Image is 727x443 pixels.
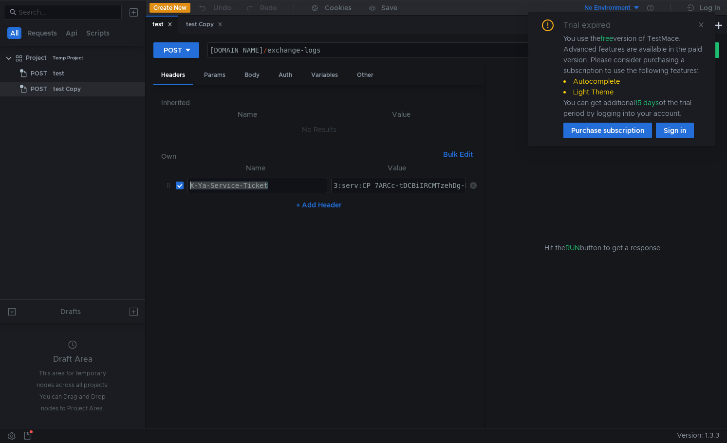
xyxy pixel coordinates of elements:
div: Project [26,51,47,65]
button: Redo [238,0,284,15]
button: Requests [24,27,60,39]
input: Search... [19,7,116,18]
button: Sign in [656,123,694,138]
div: Other [349,66,381,84]
div: Temp Project [53,51,83,65]
button: Bulk Edit [439,148,477,160]
th: Name [169,109,326,120]
div: Headers [153,66,193,85]
div: Drafts [60,306,81,317]
button: POST [153,42,199,58]
div: Cookies [325,2,352,14]
div: No Environment [584,3,631,13]
div: Body [237,66,267,84]
span: free [600,34,613,43]
button: Api [63,27,80,39]
button: Create New [149,3,190,13]
nz-embed-empty: No Results [302,125,336,134]
button: All [7,27,21,39]
button: Scripts [83,27,112,39]
div: Log In [700,2,720,14]
th: Name [184,162,327,174]
div: test [152,19,172,30]
div: Redo [260,2,277,14]
div: You use the version of TestMace. Advanced features are available in the paid version. Please cons... [563,33,704,119]
span: POST [31,82,47,96]
div: Params [196,66,233,84]
button: Undo [190,0,238,15]
h6: Inherited [161,97,477,109]
button: + Add Header [292,199,346,211]
h6: Own [161,150,439,162]
div: Save [381,4,397,11]
div: You can get additional of the trial period by logging into your account. [563,97,704,119]
li: Light Theme [563,87,704,97]
span: Hit the button to get a response [544,242,660,253]
th: Value [327,162,466,174]
div: test [53,66,64,81]
div: test Copy [186,19,223,30]
li: Autocomplete [563,76,704,87]
div: POST [164,45,182,55]
button: Purchase subscription [563,123,652,138]
span: RUN [565,243,580,252]
span: 15 days [635,98,659,107]
span: POST [31,66,47,81]
div: Variables [303,66,346,84]
div: test Copy [53,82,81,96]
span: Version: 1.3.3 [677,428,719,443]
div: Undo [213,2,231,14]
th: Value [326,109,477,120]
div: Auth [271,66,300,84]
div: Trial expired [563,19,622,31]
